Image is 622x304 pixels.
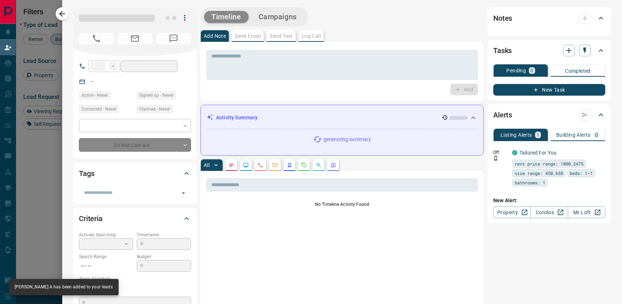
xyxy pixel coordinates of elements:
p: All [204,163,210,168]
h2: Tags [79,168,94,179]
button: Campaigns [251,11,304,23]
div: Alerts [493,106,605,124]
span: Signed up - Never [139,92,174,99]
button: Timeline [204,11,248,23]
span: beds: 1-1 [570,169,593,177]
span: No Number [79,33,114,44]
p: Pending [506,68,526,73]
div: Activity Summary [207,111,478,124]
span: size range: 450,658 [515,169,563,177]
div: Tags [79,165,191,182]
svg: Emails [272,162,278,168]
p: Completed [565,68,591,73]
p: New Alert: [493,197,605,204]
button: Open [178,188,188,198]
div: Notes [493,9,605,27]
span: rent price range: 1800,2475 [515,160,583,167]
span: No Number [156,33,191,44]
p: Areas Searched: [79,276,191,282]
p: Actively Searching: [79,232,133,238]
p: Timeframe: [137,232,191,238]
a: Tailored For You [519,150,557,156]
h2: Tasks [493,45,512,56]
a: Condos [530,207,568,218]
p: generating summary [323,136,371,143]
a: Property [493,207,531,218]
div: Tasks [493,42,605,59]
div: Do Not Contact [79,138,191,152]
p: Listing Alerts [501,132,532,137]
h2: Alerts [493,109,512,121]
div: condos.ca [512,150,517,155]
p: 0 [530,68,533,73]
span: bathrooms: 1 [515,179,545,186]
p: Activity Summary [216,114,258,121]
p: Search Range: [79,253,133,260]
span: No Email [117,33,152,44]
div: [PERSON_NAME] A has been added to your leads [15,281,113,293]
svg: Push Notification Only [493,156,498,161]
p: 0 [595,132,598,137]
h2: Criteria [79,213,103,224]
div: Criteria [79,210,191,227]
svg: Requests [301,162,307,168]
p: No Timeline Activity Found [206,201,478,208]
p: Motivation: [79,290,191,297]
span: Claimed - Never [139,105,170,113]
svg: Lead Browsing Activity [243,162,249,168]
p: Add Note [204,33,226,39]
p: Off [493,149,508,156]
svg: Calls [258,162,263,168]
svg: Listing Alerts [287,162,292,168]
p: -- - -- [79,260,133,272]
h2: Notes [493,12,512,24]
span: Contacted - Never [81,105,116,113]
a: Mr.Loft [568,207,605,218]
a: -- [91,79,93,84]
span: Active - Never [81,92,108,99]
button: New Task [493,84,605,96]
svg: Notes [228,162,234,168]
svg: Agent Actions [330,162,336,168]
p: 1 [537,132,539,137]
p: Budget: [137,253,191,260]
svg: Opportunities [316,162,322,168]
p: Building Alerts [556,132,591,137]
